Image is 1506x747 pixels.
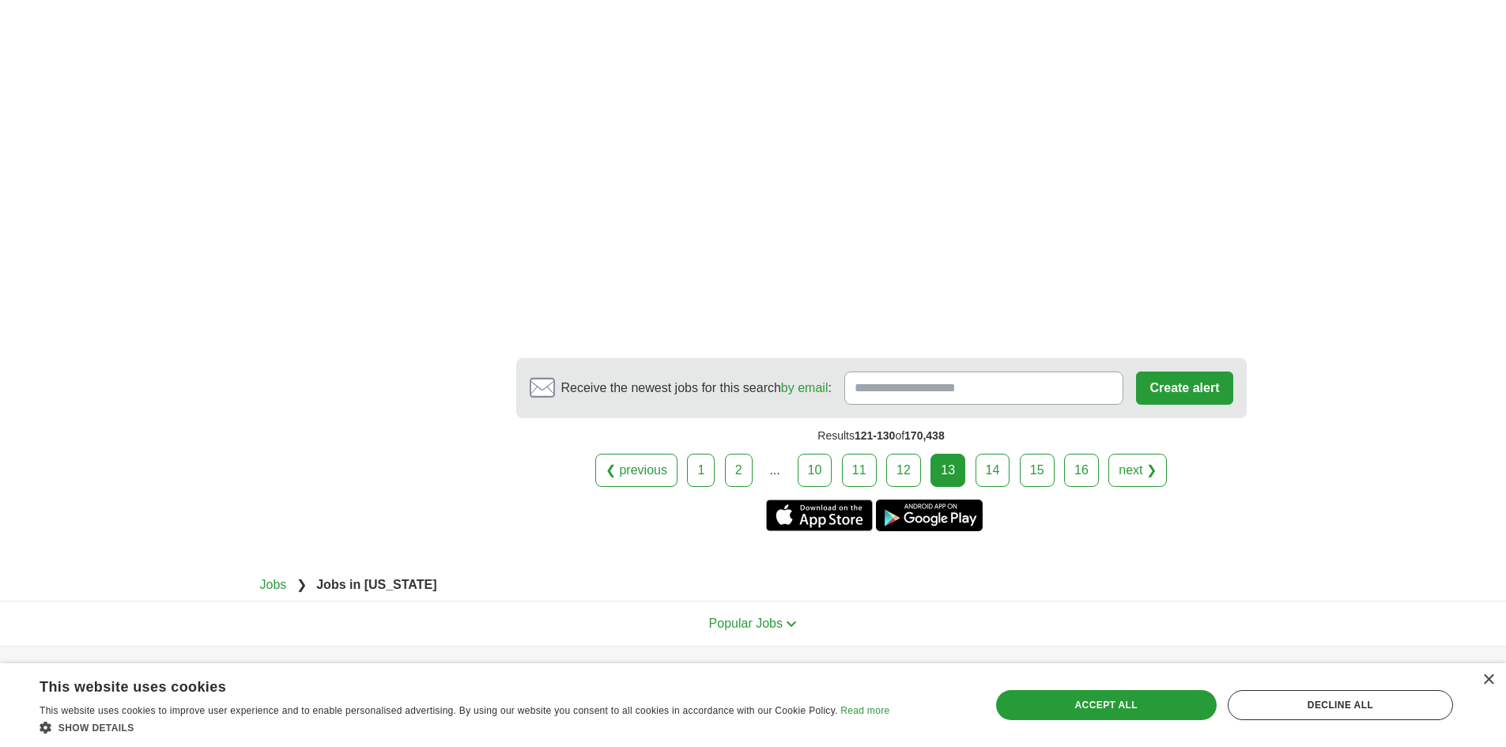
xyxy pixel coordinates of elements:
[40,719,889,735] div: Show details
[709,617,783,630] span: Popular Jobs
[996,690,1217,720] div: Accept all
[1000,647,1247,691] h4: Country selection
[1064,454,1099,487] a: 16
[516,418,1247,454] div: Results of
[595,454,678,487] a: ❮ previous
[840,705,889,716] a: Read more, opens a new window
[786,621,797,628] img: toggle icon
[687,454,715,487] a: 1
[1108,454,1167,487] a: next ❯
[1228,690,1453,720] div: Decline all
[1020,454,1055,487] a: 15
[976,454,1010,487] a: 14
[260,578,287,591] a: Jobs
[855,429,895,442] span: 121-130
[40,705,838,716] span: This website uses cookies to improve user experience and to enable personalised advertising. By u...
[876,500,983,531] a: Get the Android app
[842,454,877,487] a: 11
[725,454,753,487] a: 2
[886,454,921,487] a: 12
[781,381,828,394] a: by email
[798,454,832,487] a: 10
[1482,674,1494,686] div: Close
[904,429,945,442] span: 170,438
[759,455,791,486] div: ...
[40,673,850,696] div: This website uses cookies
[930,454,965,487] div: 13
[1136,372,1232,405] button: Create alert
[296,578,307,591] span: ❯
[766,500,873,531] a: Get the iPhone app
[316,578,436,591] strong: Jobs in [US_STATE]
[59,722,134,734] span: Show details
[561,379,832,398] span: Receive the newest jobs for this search :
